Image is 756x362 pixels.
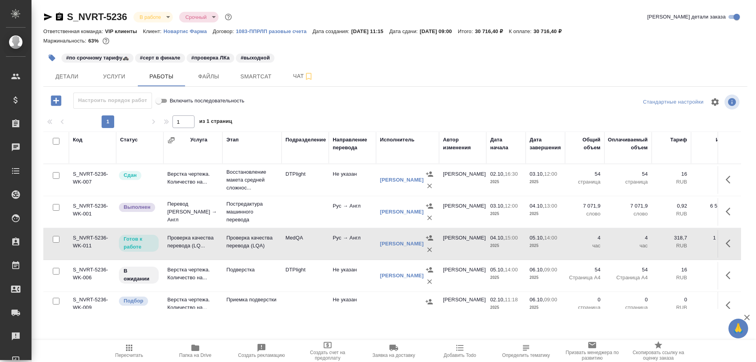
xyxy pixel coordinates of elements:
[608,266,648,274] p: 54
[45,93,67,109] button: Добавить работу
[505,297,518,303] p: 11:18
[569,170,600,178] p: 54
[530,297,544,303] p: 06.10,
[226,200,278,224] p: Постредактура машинного перевода
[118,202,159,213] div: Исполнитель завершил работу
[134,54,186,61] span: серт в финале
[226,234,278,250] p: Проверка качества перевода (LQA)
[530,242,561,250] p: 2025
[530,274,561,282] p: 2025
[608,178,648,186] p: страница
[721,170,740,189] button: Здесь прячутся важные кнопки
[656,170,687,178] p: 16
[329,198,376,226] td: Рус → Англ
[333,136,372,152] div: Направление перевода
[223,12,233,22] button: Доп статусы указывают на важность/срочность заказа
[458,28,475,34] p: Итого:
[213,28,236,34] p: Договор:
[439,166,486,194] td: [PERSON_NAME]
[569,202,600,210] p: 7 071,9
[656,274,687,282] p: RUB
[67,11,127,22] a: S_NVRT-5236
[424,200,435,212] button: Назначить
[236,28,313,34] p: 1083-ППРЛП разовые счета
[329,292,376,319] td: Не указан
[163,28,213,34] p: Новартис Фарма
[124,267,154,283] p: В ожидании
[163,166,222,194] td: Верстка чертежа. Количество на...
[424,180,435,192] button: Удалить
[569,266,600,274] p: 54
[490,274,522,282] p: 2025
[490,304,522,312] p: 2025
[530,171,544,177] p: 03.10,
[118,234,159,252] div: Исполнитель может приступить к работе
[721,202,740,221] button: Здесь прячутся важные кнопки
[608,202,648,210] p: 7 071,9
[724,95,741,110] span: Посмотреть информацию
[329,262,376,290] td: Не указан
[226,266,278,274] p: Подверстка
[167,136,175,144] button: Сгруппировать
[721,296,740,315] button: Здесь прячутся важные кнопки
[424,212,435,224] button: Удалить
[179,12,219,22] div: В работе
[124,297,143,305] p: Подбор
[530,178,561,186] p: 2025
[163,230,222,258] td: Проверка качества перевода (LQ...
[608,210,648,218] p: слово
[186,54,235,61] span: проверка ЛКа
[505,171,518,177] p: 16:30
[721,266,740,285] button: Здесь прячутся важные кнопки
[695,170,730,178] p: 864
[505,203,518,209] p: 12:00
[95,72,133,82] span: Услуги
[569,210,600,218] p: слово
[190,72,228,82] span: Файлы
[282,262,329,290] td: DTPlight
[608,234,648,242] p: 4
[133,12,173,22] div: В работе
[490,171,505,177] p: 02.10,
[695,274,730,282] p: RUB
[475,28,509,34] p: 30 716,40 ₽
[313,28,351,34] p: Дата создания:
[226,168,278,192] p: Восстановление макета средней сложнос...
[490,242,522,250] p: 2025
[608,304,648,312] p: страница
[163,292,222,319] td: Верстка чертежа. Количество на...
[490,136,522,152] div: Дата начала
[143,72,180,82] span: Работы
[439,292,486,319] td: [PERSON_NAME]
[69,262,116,290] td: S_NVRT-5236-WK-006
[656,202,687,210] p: 0,92
[423,296,435,308] button: Назначить
[569,242,600,250] p: час
[235,54,275,61] span: выходной
[608,296,648,304] p: 0
[66,54,129,62] p: #по срочному тарифу🚓
[530,267,544,273] p: 06.10,
[490,297,505,303] p: 02.10,
[716,136,730,144] div: Итого
[226,296,278,304] p: Приемка подверстки
[530,304,561,312] p: 2025
[695,210,730,218] p: RUB
[170,97,245,105] span: Включить последовательность
[721,234,740,253] button: Здесь прячутся важные кнопки
[608,170,648,178] p: 54
[73,136,82,144] div: Код
[118,296,159,306] div: Можно подбирать исполнителей
[143,28,163,34] p: Клиент:
[695,242,730,250] p: RUB
[534,28,567,34] p: 30 716,40 ₽
[490,178,522,186] p: 2025
[505,267,518,273] p: 14:00
[284,71,322,81] span: Чат
[329,166,376,194] td: Не указан
[55,12,64,22] button: Скопировать ссылку
[380,136,415,144] div: Исполнитель
[670,136,687,144] div: Тариф
[569,296,600,304] p: 0
[490,235,505,241] p: 04.10,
